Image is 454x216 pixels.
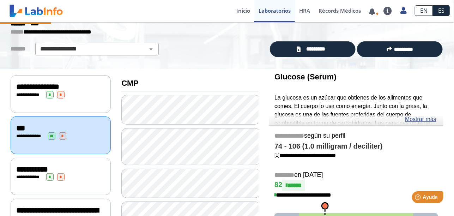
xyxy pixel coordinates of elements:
iframe: Help widget launcher [391,188,446,208]
h5: en [DATE] [274,171,438,179]
h4: 74 - 106 (1.0 milligram / deciliter) [274,142,438,151]
span: HRA [299,7,310,14]
a: ES [433,5,450,16]
a: Mostrar más [405,115,436,124]
h5: según su perfil [274,132,438,140]
b: CMP [121,79,139,88]
h4: 82 [274,180,438,191]
a: EN [415,5,433,16]
a: [1] [274,152,336,158]
b: Glucose (Serum) [274,72,337,81]
p: La glucosa es un azúcar que obtienes de los alimentos que comes. El cuerpo lo usa como energía. J... [274,94,438,169]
